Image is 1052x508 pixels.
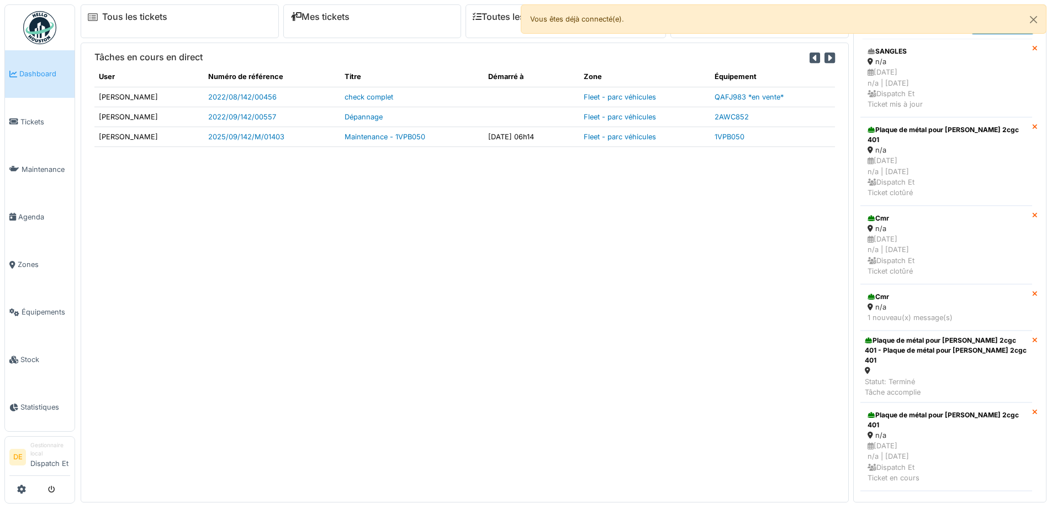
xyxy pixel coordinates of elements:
a: Équipements [5,289,75,336]
button: Close [1021,5,1046,34]
a: 2025/09/142/M/01403 [208,133,284,141]
div: [DATE] n/a | [DATE] Dispatch Et Ticket clotûré [868,155,1025,198]
td: [PERSON_NAME] [94,87,204,107]
th: Zone [579,67,710,87]
a: 2AWC852 [715,113,749,121]
div: [DATE] n/a | [DATE] Dispatch Et Ticket en cours [868,441,1025,483]
a: Cmr n/a 1 nouveau(x) message(s) [860,284,1032,331]
div: Plaque de métal pour [PERSON_NAME] 2cgc 401 [868,125,1025,145]
a: Tous les tickets [102,12,167,22]
a: 2022/08/142/00456 [208,93,277,101]
span: Agenda [18,212,70,222]
th: Équipement [710,67,835,87]
div: n/a [868,223,1025,234]
td: [PERSON_NAME] [94,107,204,127]
div: SANGLES [868,46,1025,56]
div: 1 nouveau(x) message(s) [868,312,1025,323]
a: Mes tickets [290,12,350,22]
a: Cmr n/a [DATE]n/a | [DATE] Dispatch EtTicket clotûré [860,206,1032,284]
th: Titre [340,67,484,87]
a: Plaque de métal pour [PERSON_NAME] 2cgc 401 n/a [DATE]n/a | [DATE] Dispatch EtTicket en cours [860,402,1032,491]
span: Statistiques [20,402,70,412]
th: Démarré à [484,67,579,87]
a: 1VPB050 [715,133,744,141]
div: n/a [868,302,1025,312]
a: Plaque de métal pour [PERSON_NAME] 2cgc 401 n/a [DATE]n/a | [DATE] Dispatch EtTicket clotûré [860,117,1032,206]
th: Numéro de référence [204,67,340,87]
a: Tickets [5,98,75,145]
a: Toutes les tâches [473,12,555,22]
span: Dashboard [19,69,70,79]
td: [PERSON_NAME] [94,127,204,146]
li: Dispatch Et [30,441,70,473]
div: [DATE] n/a | [DATE] Dispatch Et Ticket mis à jour [868,67,1025,109]
a: SANGLES n/a [DATE]n/a | [DATE] Dispatch EtTicket mis à jour [860,39,1032,117]
a: QAFJ983 *en vente* [715,93,784,101]
span: Tickets [20,117,70,127]
a: DE Gestionnaire localDispatch Et [9,441,70,476]
div: Cmr [868,292,1025,302]
a: Dashboard [5,50,75,98]
a: Dépannage [345,113,383,121]
td: [DATE] 06h14 [484,127,579,146]
span: Maintenance [22,164,70,175]
h6: Tâches en cours en direct [94,52,203,62]
div: Statut: Terminé Tâche accomplie [865,376,1028,397]
span: Stock [20,354,70,365]
a: Maintenance [5,145,75,193]
a: Stock [5,336,75,384]
div: Cmr [868,213,1025,223]
div: n/a [868,56,1025,67]
li: DE [9,449,26,465]
a: Maintenance - 1VPB050 [345,133,425,141]
div: Plaque de métal pour [PERSON_NAME] 2cgc 401 [868,410,1025,430]
span: Équipements [22,307,70,317]
a: Statistiques [5,384,75,431]
div: n/a [868,430,1025,441]
span: Zones [18,259,70,270]
a: Fleet - parc véhicules [584,133,656,141]
div: Vous êtes déjà connecté(e). [521,4,1047,34]
span: translation missing: fr.shared.user [99,72,115,81]
div: n/a [868,145,1025,155]
a: Zones [5,241,75,289]
a: Plaque de métal pour [PERSON_NAME] 2cgc 401 - Plaque de métal pour [PERSON_NAME] 2cgc 401 Statut:... [860,331,1032,402]
div: Gestionnaire local [30,441,70,458]
a: Fleet - parc véhicules [584,93,656,101]
div: [DATE] n/a | [DATE] Dispatch Et Ticket clotûré [868,234,1025,276]
a: Agenda [5,193,75,240]
a: check complet [345,93,393,101]
div: Plaque de métal pour [PERSON_NAME] 2cgc 401 - Plaque de métal pour [PERSON_NAME] 2cgc 401 [865,336,1028,365]
img: Badge_color-CXgf-gQk.svg [23,11,56,44]
a: Fleet - parc véhicules [584,113,656,121]
a: 2022/09/142/00557 [208,113,276,121]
